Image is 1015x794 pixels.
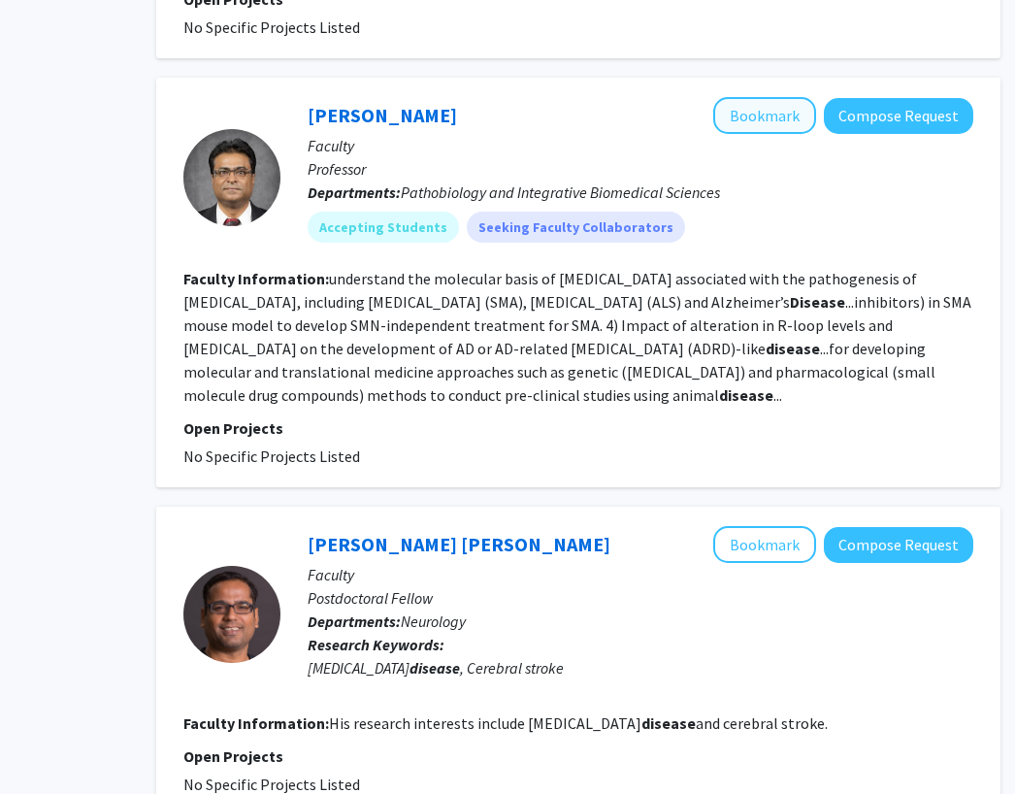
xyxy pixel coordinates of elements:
[824,527,973,563] button: Compose Request to Mohammad Ejaz Ahmed
[308,182,401,202] b: Departments:
[713,526,816,563] button: Add Mohammad Ejaz Ahmed to Bookmarks
[641,713,696,733] b: disease
[183,744,973,768] p: Open Projects
[183,416,973,440] p: Open Projects
[308,157,973,181] p: Professor
[183,713,329,733] b: Faculty Information:
[308,635,444,654] b: Research Keywords:
[308,656,973,679] div: [MEDICAL_DATA] , Cerebral stroke
[308,612,401,631] b: Departments:
[308,532,610,556] a: [PERSON_NAME] [PERSON_NAME]
[308,134,973,157] p: Faculty
[409,658,460,678] b: disease
[183,269,971,405] fg-read-more: understand the molecular basis of [MEDICAL_DATA] associated with the pathogenesis of [MEDICAL_DAT...
[467,212,685,243] mat-chip: Seeking Faculty Collaborators
[183,269,329,288] b: Faculty Information:
[308,563,973,586] p: Faculty
[329,713,828,733] fg-read-more: His research interests include [MEDICAL_DATA] and cerebral stroke.
[308,103,457,127] a: [PERSON_NAME]
[15,707,82,779] iframe: Chat
[183,17,360,37] span: No Specific Projects Listed
[183,447,360,466] span: No Specific Projects Listed
[790,292,845,312] b: Disease
[401,182,720,202] span: Pathobiology and Integrative Biomedical Sciences
[308,212,459,243] mat-chip: Accepting Students
[401,612,466,631] span: Neurology
[308,586,973,610] p: Postdoctoral Fellow
[766,339,820,358] b: disease
[824,98,973,134] button: Compose Request to Laxman Gangwani
[183,775,360,794] span: No Specific Projects Listed
[713,97,816,134] button: Add Laxman Gangwani to Bookmarks
[719,385,773,405] b: disease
